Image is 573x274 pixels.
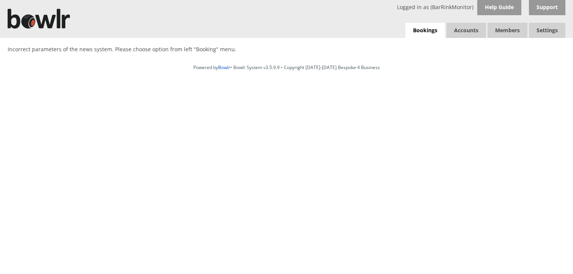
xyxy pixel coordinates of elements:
span: Members [488,23,527,38]
a: Bookings [405,23,445,38]
span: Powered by • Bowlr System v3.5.9.9 • Copyright [DATE]-[DATE] Bespoke 4 Business [193,64,380,71]
span: Settings [529,23,565,38]
span: Accounts [446,23,486,38]
a: Bowlr [218,64,230,71]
